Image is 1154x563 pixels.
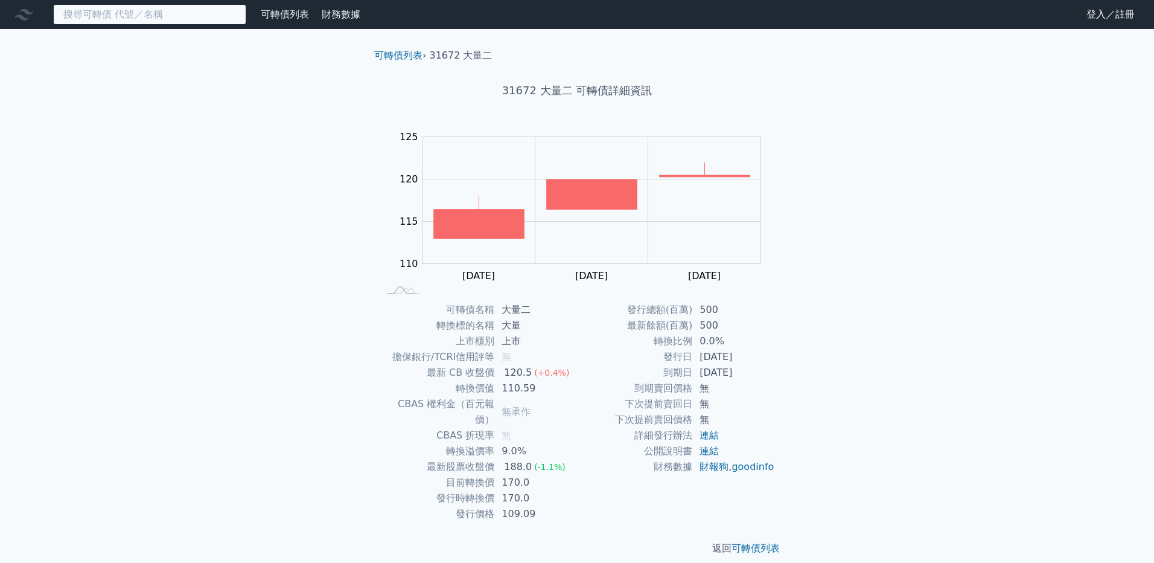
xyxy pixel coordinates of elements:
[534,462,566,472] span: (-1.1%)
[430,48,493,63] li: 31672 大量二
[575,270,608,281] tspan: [DATE]
[577,428,692,443] td: 詳細發行辦法
[494,302,577,318] td: 大量二
[379,349,494,365] td: 擔保銀行/TCRI信用評等
[494,491,577,506] td: 170.0
[434,162,750,239] g: Series
[534,368,569,378] span: (+0.4%)
[732,542,780,554] a: 可轉債列表
[494,381,577,396] td: 110.59
[502,365,534,381] div: 120.5
[577,396,692,412] td: 下次提前賣回日
[700,461,728,472] a: 財報狗
[374,48,426,63] li: ›
[692,333,775,349] td: 0.0%
[462,270,495,281] tspan: [DATE]
[577,302,692,318] td: 發行總額(百萬)
[692,459,775,475] td: ,
[692,302,775,318] td: 500
[700,445,719,457] a: 連結
[379,396,494,428] td: CBAS 權利金（百元報價）
[379,443,494,459] td: 轉換溢價率
[400,216,418,227] tspan: 115
[577,333,692,349] td: 轉換比例
[379,428,494,443] td: CBAS 折現率
[732,461,774,472] a: goodinfo
[494,506,577,522] td: 109.09
[494,475,577,491] td: 170.0
[502,459,534,475] div: 188.0
[692,365,775,381] td: [DATE]
[379,333,494,349] td: 上市櫃別
[494,443,577,459] td: 9.0%
[322,8,360,20] a: 財務數據
[379,459,494,475] td: 最新股票收盤價
[692,412,775,428] td: 無
[400,131,418,143] tspan: 125
[379,365,494,381] td: 最新 CB 收盤價
[692,381,775,396] td: 無
[494,318,577,333] td: 大量
[577,349,692,365] td: 發行日
[379,302,494,318] td: 可轉債名稱
[688,270,721,281] tspan: [DATE]
[365,541,789,556] p: 返回
[379,475,494,491] td: 目前轉換價
[577,381,692,396] td: 到期賣回價格
[1077,5,1144,24] a: 登入／註冊
[577,443,692,459] td: 公開說明書
[494,333,577,349] td: 上市
[393,131,779,281] g: Chart
[502,429,511,441] span: 無
[692,318,775,333] td: 500
[692,349,775,365] td: [DATE]
[502,351,511,362] span: 無
[379,491,494,506] td: 發行時轉換價
[379,318,494,333] td: 轉換標的名稱
[379,506,494,522] td: 發行價格
[400,258,418,269] tspan: 110
[374,50,422,61] a: 可轉債列表
[692,396,775,412] td: 無
[700,429,719,441] a: 連結
[261,8,309,20] a: 可轉債列表
[400,173,418,185] tspan: 120
[577,318,692,333] td: 最新餘額(百萬)
[365,82,789,99] h1: 31672 大量二 可轉債詳細資訊
[577,365,692,381] td: 到期日
[577,459,692,475] td: 財務數據
[379,381,494,396] td: 轉換價值
[577,412,692,428] td: 下次提前賣回價格
[53,4,246,25] input: 搜尋可轉債 代號／名稱
[502,406,531,417] span: 無承作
